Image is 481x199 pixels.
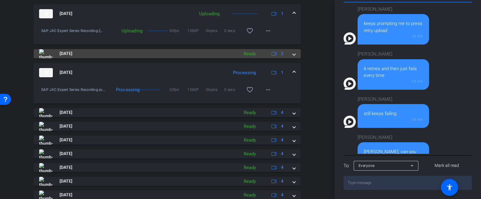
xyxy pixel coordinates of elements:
img: thumb-nail [39,49,53,58]
span: 1080P [188,87,206,93]
img: Profile [344,32,356,45]
div: Ready [241,109,259,116]
div: thumb-nail[DATE]Uploading1 [34,24,301,45]
mat-icon: favorite_border [246,27,253,34]
mat-expansion-panel-header: thumb-nail[DATE]Ready4 [34,163,301,172]
div: Ready [241,178,259,185]
div: Ready [241,50,259,57]
span: Everyone [359,164,375,168]
div: Ready [241,150,259,157]
span: [DATE] [60,50,72,57]
mat-expansion-panel-header: thumb-nail[DATE]Ready4 [34,108,301,117]
span: 4 [281,150,283,157]
div: Ready [241,137,259,144]
div: Processing [113,87,132,93]
span: 30fps [169,87,188,93]
mat-expansion-panel-header: thumb-nail[DATE]Ready4 [34,177,301,186]
mat-expansion-panel-header: thumb-nail[DATE]Processing1 [34,63,301,82]
img: thumb-nail [39,177,53,186]
div: Ready [241,123,259,130]
div: To: [344,162,349,169]
span: SAP J4C Expert Series Recording-joachim1-2025-09-04-19-25-00-504-0 [41,87,105,93]
span: 4 [281,137,283,143]
span: 4 [281,109,283,116]
mat-icon: more_horiz [264,86,272,93]
span: [DATE] [60,164,72,171]
span: 1 [281,10,283,17]
div: Uploading [196,10,223,17]
div: [PERSON_NAME] [358,134,429,141]
span: 0 secs [224,87,242,93]
mat-expansion-panel-header: thumb-nail[DATE]Ready4 [34,136,301,145]
img: Profile [344,116,356,128]
mat-icon: favorite_border [246,86,253,93]
div: [PERSON_NAME] [358,51,429,58]
mat-expansion-panel-header: thumb-nail[DATE]Ready4 [34,149,301,158]
span: [DATE] [60,192,72,198]
span: [DATE] [60,109,72,116]
span: 0 secs [224,28,242,34]
span: 4 [281,192,283,198]
img: thumb-nail [39,149,53,158]
span: [DATE] [60,69,72,76]
mat-icon: more_horiz [264,27,272,34]
span: [DATE] [60,123,72,129]
div: thumb-nail[DATE]Processing1 [34,82,301,103]
span: [DATE] [60,150,72,157]
span: 0bytes [206,87,224,93]
span: 1 [281,69,283,76]
img: thumb-nail [39,122,53,131]
div: Ready [241,192,259,199]
div: Processing [230,69,259,76]
div: [PERSON_NAME], can you open a new tab and click on this link, please? [URL][DOMAIN_NAME] [364,148,423,176]
img: thumb-nail [39,136,53,145]
img: thumb-nail [39,9,53,18]
div: it retries and then just fails every time [364,65,423,79]
img: Profile [344,78,356,90]
img: thumb-nail [39,108,53,117]
div: Ready [241,164,259,171]
div: keeps prompting me to press retry upload [364,20,423,34]
button: Mark all read [422,160,472,171]
mat-icon: accessibility [446,184,453,191]
div: still keeps failing [364,110,423,117]
span: [DATE] [60,178,72,184]
div: Uploading [105,28,146,34]
mat-expansion-panel-header: thumb-nail[DATE]Uploading1 [34,4,301,24]
span: [DATE] [60,137,72,143]
span: SAP J4C Expert Series Recording-[PERSON_NAME]-2025-09-04-19-37-38-719-0 [41,28,105,34]
span: 0bytes [206,28,224,34]
span: 4 [281,123,283,129]
span: 1080P [188,28,206,34]
div: 20:03 [364,79,423,84]
img: thumb-nail [39,68,53,77]
div: 20:09 [364,117,423,122]
span: 2 [281,50,283,57]
span: [DATE] [60,10,72,17]
img: thumb-nail [39,163,53,172]
span: 30fps [169,28,188,34]
span: Mark all read [435,162,459,169]
span: 4 [281,164,283,171]
div: [PERSON_NAME] [358,96,429,103]
span: 4 [281,178,283,184]
mat-expansion-panel-header: thumb-nail[DATE]Ready4 [34,122,301,131]
div: 20:03 [364,34,423,38]
mat-expansion-panel-header: thumb-nail[DATE]Ready2 [34,49,301,58]
div: [PERSON_NAME] [358,6,429,13]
